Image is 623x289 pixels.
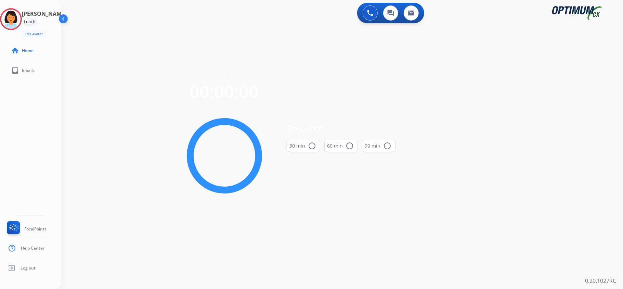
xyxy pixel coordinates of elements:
button: 30 min [287,140,320,152]
a: FocalPoints [5,221,47,237]
span: 00:00:00 [190,80,259,103]
p: 0.20.1027RC [585,277,616,285]
h3: [PERSON_NAME] [22,10,66,18]
button: 90 min [362,140,395,152]
span: Emails [22,68,35,73]
mat-icon: radio_button_unchecked [308,142,316,150]
span: Home [22,48,34,53]
span: Time left [210,69,238,79]
span: Log out [21,265,36,271]
mat-icon: radio_button_unchecked [346,142,354,150]
mat-icon: home [11,47,19,55]
img: avatar [1,10,21,29]
mat-icon: radio_button_unchecked [384,142,392,150]
mat-icon: inbox [11,66,19,75]
div: Lunch [22,18,37,26]
button: 60 min [324,140,358,152]
span: Help Center [21,246,44,251]
button: Edit Avatar [22,30,46,38]
span: FocalPoints [24,226,47,232]
span: On Lunch [287,122,395,134]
